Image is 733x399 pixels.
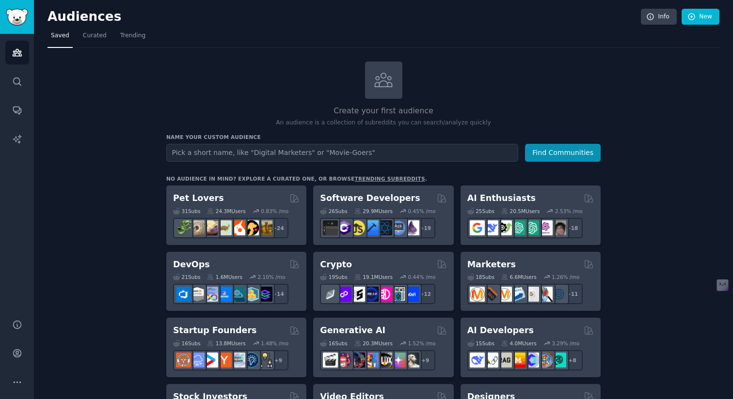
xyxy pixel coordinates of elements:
[524,353,539,368] img: OpenSourceAI
[538,287,553,302] img: MarketingResearch
[415,218,435,238] div: + 19
[320,340,347,347] div: 16 Sub s
[552,274,579,280] div: 1.26 % /mo
[682,9,719,25] a: New
[404,353,419,368] img: DreamBooth
[467,259,516,271] h2: Marketers
[377,353,392,368] img: FluxAI
[320,192,420,204] h2: Software Developers
[552,340,579,347] div: 3.29 % /mo
[483,220,498,235] img: DeepSeek
[176,287,191,302] img: azuredevops
[51,31,69,40] span: Saved
[80,28,110,48] a: Curated
[173,192,224,204] h2: Pet Lovers
[173,340,200,347] div: 16 Sub s
[408,208,436,215] div: 0.45 % /mo
[377,220,392,235] img: reactnative
[173,208,200,215] div: 31 Sub s
[354,274,393,280] div: 19.1M Users
[48,28,73,48] a: Saved
[190,353,205,368] img: SaaS
[408,274,436,280] div: 0.44 % /mo
[173,324,256,337] h2: Startup Founders
[244,353,259,368] img: Entrepreneurship
[336,353,351,368] img: dalle2
[467,324,534,337] h2: AI Developers
[467,340,494,347] div: 15 Sub s
[268,284,288,304] div: + 14
[323,220,338,235] img: software
[467,192,536,204] h2: AI Enthusiasts
[83,31,107,40] span: Curated
[501,208,540,215] div: 20.5M Users
[217,220,232,235] img: turtle
[562,284,583,304] div: + 11
[320,324,385,337] h2: Generative AI
[524,220,539,235] img: chatgpt_prompts_
[48,9,641,25] h2: Audiences
[497,287,512,302] img: AskMarketing
[257,353,272,368] img: growmybusiness
[166,105,601,117] h2: Create your first audience
[354,208,393,215] div: 29.9M Users
[497,353,512,368] img: Rag
[230,287,245,302] img: platformengineering
[538,220,553,235] img: OpenAIDev
[217,287,232,302] img: DevOpsLinks
[166,119,601,127] p: An audience is a collection of subreddits you can search/analyze quickly
[551,287,566,302] img: OnlineMarketing
[257,287,272,302] img: PlatformEngineers
[6,9,28,26] img: GummySearch logo
[391,287,406,302] img: CryptoNews
[538,353,553,368] img: llmops
[501,274,537,280] div: 6.6M Users
[244,287,259,302] img: aws_cdk
[173,274,200,280] div: 21 Sub s
[524,287,539,302] img: googleads
[176,220,191,235] img: herpetology
[320,259,352,271] h2: Crypto
[190,287,205,302] img: AWS_Certified_Experts
[497,220,512,235] img: AItoolsCatalog
[391,353,406,368] img: starryai
[217,353,232,368] img: ycombinator
[525,144,601,162] button: Find Communities
[404,287,419,302] img: defi_
[551,220,566,235] img: ArtificalIntelligence
[320,208,347,215] div: 26 Sub s
[641,9,677,25] a: Info
[336,287,351,302] img: 0xPolygon
[268,350,288,370] div: + 9
[350,220,365,235] img: learnjavascript
[501,340,537,347] div: 4.0M Users
[207,340,245,347] div: 13.8M Users
[117,28,149,48] a: Trending
[562,350,583,370] div: + 8
[350,287,365,302] img: ethstaker
[354,176,425,182] a: trending subreddits
[176,353,191,368] img: EntrepreneurRideAlong
[350,353,365,368] img: deepdream
[408,340,436,347] div: 1.52 % /mo
[207,208,245,215] div: 24.3M Users
[258,274,286,280] div: 2.10 % /mo
[404,220,419,235] img: elixir
[364,353,379,368] img: sdforall
[354,340,393,347] div: 20.3M Users
[336,220,351,235] img: csharp
[323,353,338,368] img: aivideo
[120,31,145,40] span: Trending
[467,208,494,215] div: 25 Sub s
[207,274,242,280] div: 1.6M Users
[562,218,583,238] div: + 18
[415,284,435,304] div: + 12
[166,175,427,182] div: No audience in mind? Explore a curated one, or browse .
[377,287,392,302] img: defiblockchain
[203,287,218,302] img: Docker_DevOps
[323,287,338,302] img: ethfinance
[415,350,435,370] div: + 9
[555,208,583,215] div: 2.53 % /mo
[261,340,288,347] div: 1.48 % /mo
[244,220,259,235] img: PetAdvice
